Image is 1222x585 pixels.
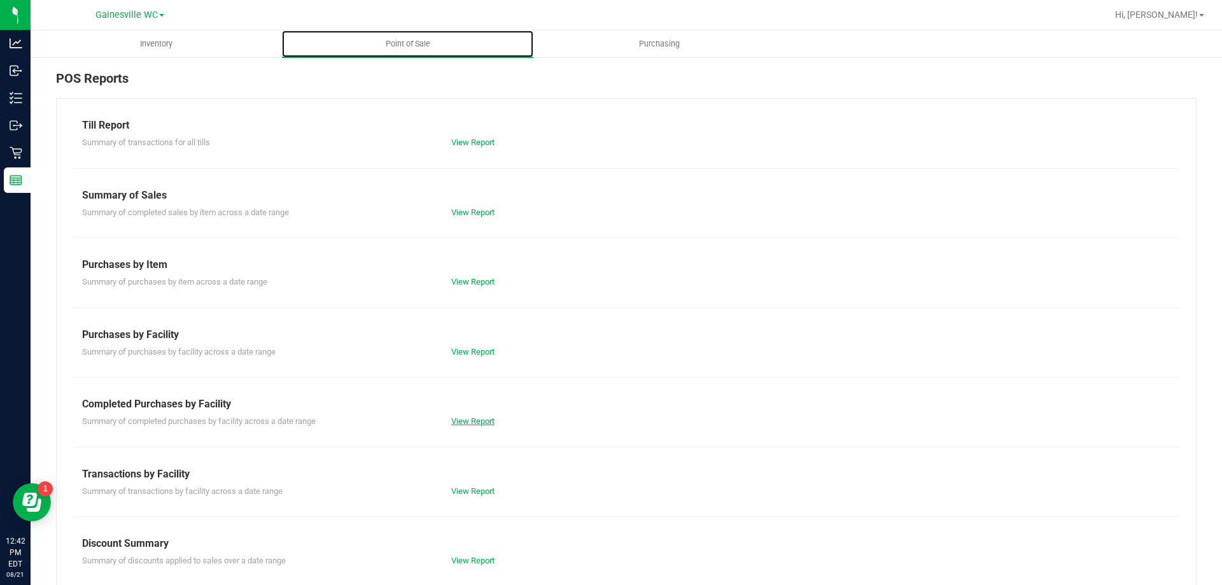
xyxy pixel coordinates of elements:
span: Summary of discounts applied to sales over a date range [82,556,286,565]
a: View Report [451,556,495,565]
a: View Report [451,208,495,217]
a: Inventory [31,31,282,57]
a: View Report [451,347,495,356]
iframe: Resource center unread badge [38,481,53,497]
a: View Report [451,137,495,147]
div: Summary of Sales [82,188,1170,203]
div: Till Report [82,118,1170,133]
span: Hi, [PERSON_NAME]! [1115,10,1198,20]
span: Gainesville WC [95,10,158,20]
inline-svg: Reports [10,174,22,187]
div: Discount Summary [82,536,1170,551]
inline-svg: Analytics [10,37,22,50]
inline-svg: Outbound [10,119,22,132]
span: Summary of transactions by facility across a date range [82,486,283,496]
inline-svg: Retail [10,146,22,159]
span: Summary of transactions for all tills [82,137,210,147]
p: 08/21 [6,570,25,579]
div: Purchases by Item [82,257,1170,272]
a: View Report [451,416,495,426]
p: 12:42 PM EDT [6,535,25,570]
a: View Report [451,277,495,286]
div: Purchases by Facility [82,327,1170,342]
span: Inventory [123,38,190,50]
span: Summary of purchases by facility across a date range [82,347,276,356]
span: Summary of purchases by item across a date range [82,277,267,286]
a: Purchasing [533,31,785,57]
iframe: Resource center [13,483,51,521]
span: Purchasing [622,38,697,50]
a: Point of Sale [282,31,533,57]
inline-svg: Inbound [10,64,22,77]
div: POS Reports [56,69,1197,98]
span: Point of Sale [369,38,447,50]
div: Transactions by Facility [82,467,1170,482]
span: Summary of completed purchases by facility across a date range [82,416,316,426]
span: Summary of completed sales by item across a date range [82,208,289,217]
div: Completed Purchases by Facility [82,397,1170,412]
a: View Report [451,486,495,496]
inline-svg: Inventory [10,92,22,104]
